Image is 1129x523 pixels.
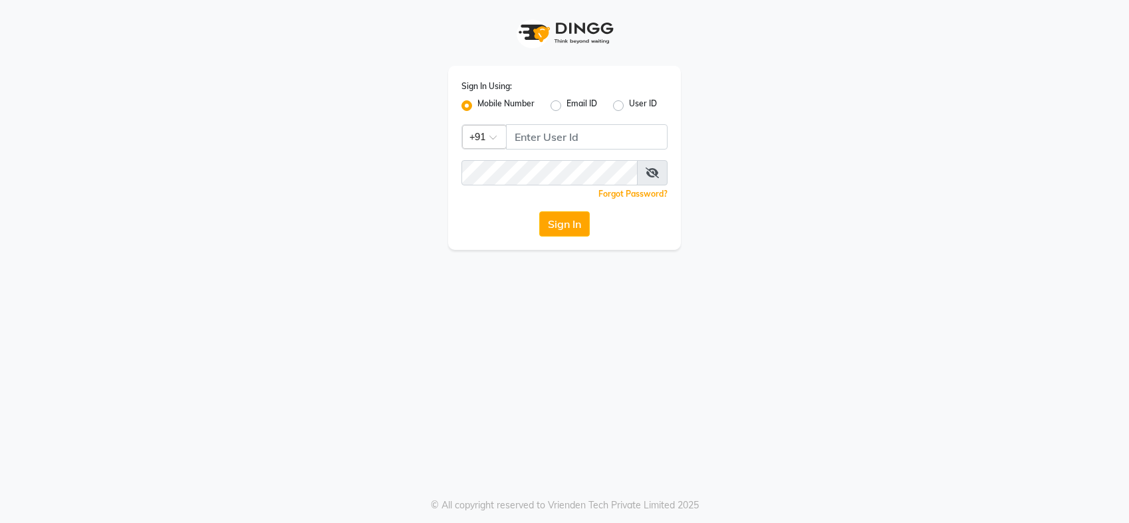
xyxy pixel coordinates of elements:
a: Forgot Password? [598,189,668,199]
input: Username [461,160,638,185]
label: Email ID [566,98,597,114]
label: User ID [629,98,657,114]
input: Username [506,124,668,150]
label: Mobile Number [477,98,535,114]
img: logo1.svg [511,13,618,52]
label: Sign In Using: [461,80,512,92]
button: Sign In [539,211,590,237]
